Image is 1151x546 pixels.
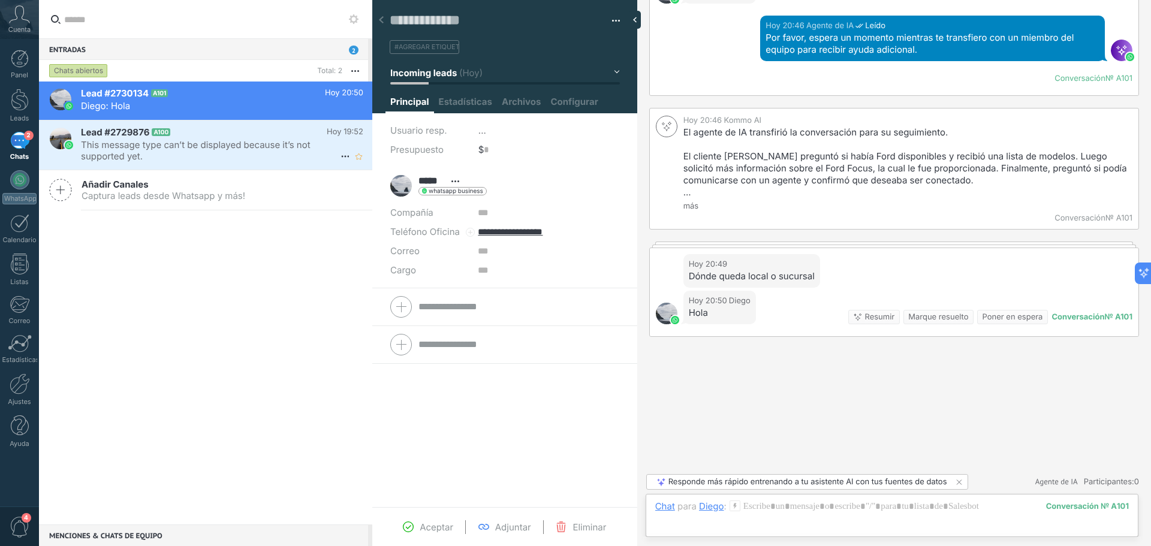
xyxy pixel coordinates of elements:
span: Añadir Canales [82,179,245,190]
img: waba.svg [1126,53,1134,61]
div: 101 [1046,502,1129,511]
div: Presupuesto [390,140,469,159]
img: waba.svg [671,316,679,324]
a: Lead #2730134 A101 Hoy 20:50 Diego: Hola [39,82,372,120]
div: Listas [2,278,37,286]
span: Agente de IA [806,20,854,32]
span: Correo [390,245,420,257]
p: El agente de IA transfirió la conversación para su seguimiento. [683,126,1129,138]
span: Lead #2729876 [81,126,149,138]
span: Cuenta [8,26,31,34]
span: Presupuesto [390,144,444,155]
span: Agente de IA [1035,476,1078,488]
span: Hoy 19:52 [327,126,363,138]
button: Más [342,60,368,82]
span: Diego [729,295,751,307]
span: 2 [24,131,34,140]
span: Usuario resp. [390,125,447,136]
div: Correo [2,317,37,325]
div: Hoy 20:50 [689,295,729,307]
span: Principal [390,96,429,113]
span: Leído [865,20,885,32]
div: Marque resuelto [908,312,968,323]
span: Diego: Hola [81,100,341,111]
div: Por favor, espera un momento mientras te transfiero con un miembro del equipo para recibir ayuda ... [766,32,1099,56]
button: Teléfono Oficina [390,222,460,242]
div: Dónde queda local o sucursal [689,270,815,282]
span: 4 [22,513,31,523]
img: waba.svg [65,141,73,149]
span: Kommo AI [724,116,761,125]
div: Hoy 20:46 [766,20,806,32]
div: Panel [2,71,37,79]
a: Lead #2729876 A100 Hoy 19:52 This message type can’t be displayed because it’s not supported yet. [39,120,372,170]
span: 2 [349,46,358,55]
div: Conversación [1054,74,1105,83]
div: № A101 [1105,74,1132,83]
div: Conversación [1054,213,1105,223]
span: Archivos [502,96,541,113]
div: Conversación [1051,312,1104,322]
span: Diego [656,303,677,324]
span: A100 [152,128,170,136]
div: Hoy 20:46 [683,114,724,126]
div: Ayuda [2,440,37,448]
img: waba.svg [65,102,73,110]
span: Cargo [390,266,416,274]
div: Diego [699,500,724,511]
div: Ocultar [629,11,641,29]
span: Agente de IA [1111,40,1132,61]
div: $ [478,140,620,159]
div: WhatsApp [2,193,37,204]
span: Adjuntar [495,521,531,533]
div: Poner en espera [982,312,1042,323]
div: Responde más rápido entrenando a tu asistente AI con tus fuentes de datos [668,477,947,487]
div: № A101 [1105,312,1132,322]
p: ... [683,186,1129,198]
span: This message type can’t be displayed because it’s not supported yet. [81,139,341,162]
div: Resumir [865,312,895,323]
span: : [724,500,727,512]
span: Eliminar [573,521,606,533]
span: ... [478,125,486,136]
span: A101 [151,89,168,97]
div: Cargo [390,261,469,280]
div: Menciones & Chats de equipo [39,524,368,546]
div: Calendario [2,236,37,244]
span: Captura leads desde Whatsapp y más! [82,190,245,201]
a: Participantes:0 [1084,477,1139,487]
div: № A101 [1105,213,1132,223]
div: Total: 2 [312,65,342,77]
div: Leads [2,114,37,122]
span: whatsapp business [429,188,483,194]
span: Lead #2730134 [81,88,149,99]
span: Estadísticas [439,96,492,113]
a: más [683,201,699,211]
button: Correo [390,242,420,261]
div: Ajustes [2,398,37,406]
div: Chats abiertos [49,64,108,78]
span: para [677,500,697,512]
div: Entradas [39,38,368,60]
span: 0 [1134,477,1139,487]
span: Hoy 20:50 [325,88,363,99]
div: Hola [689,307,751,319]
p: El cliente [PERSON_NAME] preguntó si había Ford disponibles y recibió una lista de modelos. Luego... [683,150,1129,186]
span: Aceptar [420,521,453,533]
div: Compañía [390,203,469,222]
span: Configurar [550,96,598,113]
div: Chats [2,153,37,161]
div: Usuario resp. [390,121,469,140]
div: Estadísticas [2,356,37,364]
span: Teléfono Oficina [390,226,460,237]
div: Hoy 20:49 [689,258,730,270]
span: #agregar etiquetas [394,43,468,51]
